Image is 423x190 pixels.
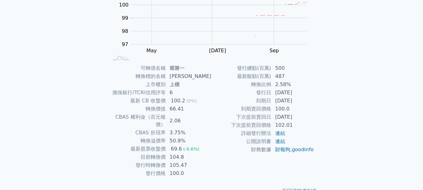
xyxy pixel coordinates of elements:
a: goodinfo [292,146,314,152]
td: 轉換價值 [109,105,166,113]
td: 發行時轉換價 [109,161,166,169]
td: 到期日 [212,97,271,105]
tspan: 97 [122,41,128,47]
td: 500 [271,64,314,72]
div: 69.6 [170,145,183,153]
td: 發行日 [212,89,271,97]
td: [DATE] [271,89,314,97]
td: 66.41 [166,105,212,113]
td: 3.75% [166,129,212,137]
td: 104.8 [166,153,212,161]
td: 上櫃 [166,80,212,89]
a: 連結 [275,138,285,144]
td: 2.06 [166,113,212,129]
td: [PERSON_NAME] [166,72,212,80]
td: 公開說明書 [212,137,271,146]
td: , [271,146,314,154]
td: 487 [271,72,314,80]
td: 轉換比例 [212,80,271,89]
tspan: 98 [122,28,128,34]
td: 下次提前賣回價格 [212,121,271,129]
td: 財務數據 [212,146,271,154]
tspan: May [147,48,157,54]
a: 財報狗 [275,146,290,152]
a: 連結 [275,130,285,136]
td: 可轉債名稱 [109,64,166,72]
td: 轉換溢價率 [109,137,166,145]
td: 6 [166,89,212,97]
div: 聊天小工具 [392,160,423,190]
tspan: [DATE] [209,48,226,54]
td: 最新餘額(百萬) [212,72,271,80]
tspan: 100 [119,2,129,8]
td: 擔保銀行/TCRI信用評等 [109,89,166,97]
td: 50.9% [166,137,212,145]
iframe: Chat Widget [392,160,423,190]
td: 100.0 [271,105,314,113]
tspan: Sep [270,48,279,54]
td: 到期賣回價格 [212,105,271,113]
td: 2.58% [271,80,314,89]
td: 上市櫃別 [109,80,166,89]
td: 102.01 [271,121,314,129]
td: 發行總額(百萬) [212,64,271,72]
div: 100.2 [170,97,187,105]
td: 目前轉換價 [109,153,166,161]
tspan: 99 [122,15,128,21]
td: 下次提前賣回日 [212,113,271,121]
td: 最新股票收盤價 [109,145,166,153]
td: 100.0 [166,169,212,177]
td: [DATE] [271,113,314,121]
td: [DATE] [271,97,314,105]
td: CBAS 權利金（百元報價） [109,113,166,129]
td: 轉換標的名稱 [109,72,166,80]
td: 最新 CB 收盤價 [109,97,166,105]
td: 耀勝一 [166,64,212,72]
span: (-0.6%) [183,146,199,151]
td: 發行價格 [109,169,166,177]
td: 詳細發行辦法 [212,129,271,137]
span: (0%) [186,98,197,103]
td: CBAS 折現率 [109,129,166,137]
td: 105.47 [166,161,212,169]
